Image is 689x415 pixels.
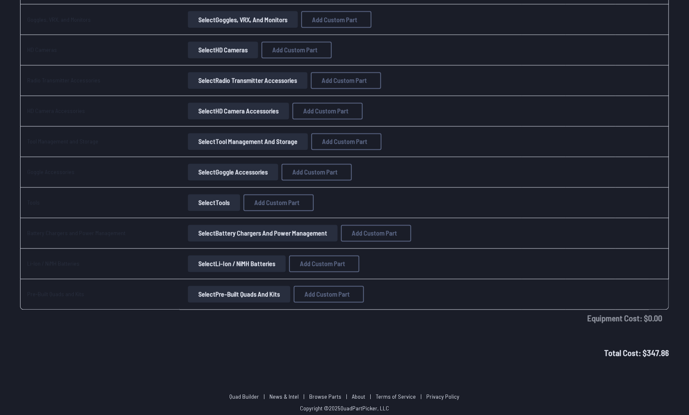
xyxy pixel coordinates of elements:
a: HD Cameras [27,46,57,54]
a: SelectTools [186,195,242,211]
span: Add Custom Part [352,230,397,237]
span: Add Custom Part [312,16,357,23]
button: Add Custom Part [341,225,411,242]
a: Pre-Built Quads and Kits [27,291,84,298]
a: SelectLi-Ion / NiMH Batteries [186,256,287,272]
a: SelectGoggles, VRX, and Monitors [186,11,300,28]
span: Total Cost: $ 347.86 [604,348,669,358]
a: HD Camera Accessories [27,108,85,115]
button: SelectGoggles, VRX, and Monitors [188,11,298,28]
a: SelectTool Management and Storage [186,133,310,150]
a: SelectRadio Transmitter Accessories [186,72,309,89]
button: SelectLi-Ion / NiMH Batteries [188,256,286,272]
p: Copyright © 2025 QuadPartPicker, LLC [300,405,389,413]
a: Battery Chargers and Power Management [27,230,126,237]
button: Add Custom Part [292,103,363,120]
a: SelectBattery Chargers and Power Management [186,225,339,242]
button: SelectTool Management and Storage [188,133,308,150]
a: SelectHD Camera Accessories [186,103,291,120]
a: Goggle Accessories [27,169,74,176]
button: Add Custom Part [282,164,352,181]
button: Add Custom Part [243,195,314,211]
a: News & Intel [270,393,299,400]
button: SelectPre-Built Quads and Kits [188,286,290,303]
span: Add Custom Part [272,47,318,54]
button: SelectTools [188,195,240,211]
td: Equipment Cost: $ 0.00 [20,310,669,327]
span: Add Custom Part [303,108,348,115]
a: Browse Parts [310,393,342,400]
a: SelectHD Cameras [186,42,260,59]
span: Add Custom Part [292,169,338,176]
span: Add Custom Part [322,138,367,145]
a: Tools [27,199,40,206]
a: Goggles, VRX, and Monitors [27,16,91,23]
button: Add Custom Part [261,42,332,59]
button: SelectRadio Transmitter Accessories [188,72,307,89]
a: Tool Management and Storage [27,138,98,145]
a: Radio Transmitter Accessories [27,77,100,84]
button: SelectHD Cameras [188,42,258,59]
a: About [352,393,366,400]
span: Add Custom Part [305,291,350,298]
span: Add Custom Part [254,200,300,206]
button: SelectBattery Chargers and Power Management [188,225,338,242]
span: Add Custom Part [300,261,345,267]
button: Add Custom Part [301,11,371,28]
a: Li-Ion / NiMH Batteries [27,260,79,267]
button: SelectGoggle Accessories [188,164,278,181]
a: SelectGoggle Accessories [186,164,280,181]
a: Privacy Policy [427,393,460,400]
a: Terms of Service [376,393,416,400]
p: | | | | | [226,393,463,401]
button: Add Custom Part [294,286,364,303]
button: Add Custom Part [311,133,382,150]
button: Add Custom Part [311,72,381,89]
button: Add Custom Part [289,256,359,272]
a: Quad Builder [230,393,259,400]
button: SelectHD Camera Accessories [188,103,289,120]
span: Add Custom Part [322,77,367,84]
a: SelectPre-Built Quads and Kits [186,286,292,303]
